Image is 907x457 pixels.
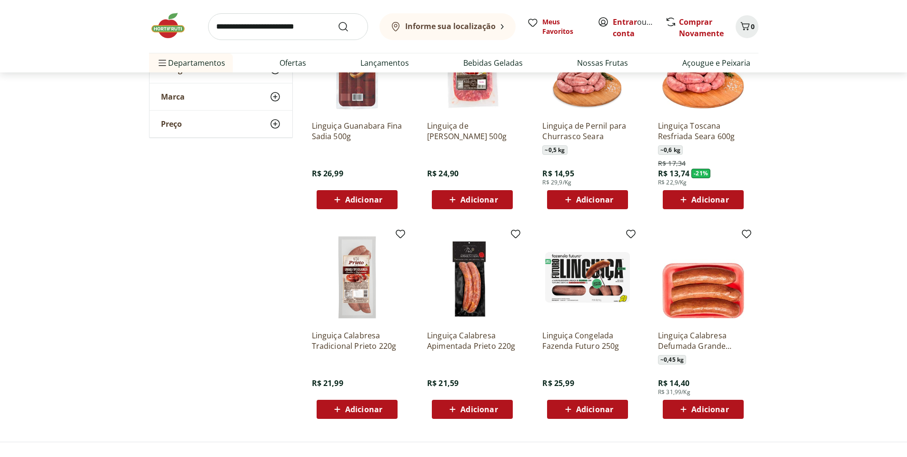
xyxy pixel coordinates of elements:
button: Adicionar [317,190,398,209]
span: ~ 0,6 kg [658,145,683,155]
button: Menu [157,51,168,74]
input: search [208,13,368,40]
span: Marca [161,92,185,102]
span: R$ 14,40 [658,378,689,388]
a: Linguiça Calabresa Defumada Grande Seara 450g [658,330,748,351]
a: Comprar Novamente [679,17,724,39]
span: R$ 31,99/Kg [658,388,690,396]
a: Lançamentos [360,57,409,69]
span: Adicionar [691,196,728,203]
span: ~ 0,5 kg [542,145,567,155]
button: Adicionar [547,400,628,419]
button: Adicionar [547,190,628,209]
img: Linguiça Calabresa Tradicional Prieto 220g [312,232,402,323]
button: Adicionar [663,400,744,419]
span: Adicionar [460,406,498,413]
button: Adicionar [432,400,513,419]
span: R$ 25,99 [542,378,574,388]
img: Linguiça Calabresa Defumada Grande Seara 450g [658,232,748,323]
a: Linguiça de [PERSON_NAME] 500g [427,121,518,142]
a: Bebidas Geladas [463,57,523,69]
span: 0 [751,22,755,31]
span: ~ 0,45 kg [658,355,686,365]
a: Linguiça Guanabara Fina Sadia 500g [312,121,402,142]
span: R$ 22,9/Kg [658,179,687,186]
span: Meus Favoritos [542,17,586,36]
span: ou [613,16,655,39]
span: Adicionar [345,406,382,413]
a: Linguiça de Pernil para Churrasco Seara [542,121,633,142]
b: Informe sua localização [405,21,496,31]
span: Adicionar [576,406,613,413]
span: R$ 29,9/Kg [542,179,571,186]
a: Nossas Frutas [577,57,628,69]
a: Linguiça Calabresa Tradicional Prieto 220g [312,330,402,351]
button: Adicionar [317,400,398,419]
a: Açougue e Peixaria [682,57,750,69]
button: Adicionar [663,190,744,209]
button: Marca [150,83,292,110]
span: R$ 13,74 [658,168,689,179]
button: Adicionar [432,190,513,209]
span: Departamentos [157,51,225,74]
span: R$ 24,90 [427,168,458,179]
span: R$ 17,34 [658,159,686,168]
button: Submit Search [338,21,360,32]
button: Preço [150,111,292,137]
a: Ofertas [279,57,306,69]
span: Adicionar [576,196,613,203]
a: Entrar [613,17,637,27]
span: R$ 21,59 [427,378,458,388]
img: Linguiça Congelada Fazenda Futuro 250g [542,232,633,323]
button: Informe sua localização [379,13,516,40]
a: Criar conta [613,17,665,39]
a: Meus Favoritos [527,17,586,36]
span: Preço [161,119,182,129]
span: Adicionar [691,406,728,413]
a: Linguiça Congelada Fazenda Futuro 250g [542,330,633,351]
span: Adicionar [345,196,382,203]
a: Linguiça Calabresa Apimentada Prieto 220g [427,330,518,351]
span: R$ 21,99 [312,378,343,388]
span: R$ 26,99 [312,168,343,179]
img: Hortifruti [149,11,197,40]
button: Carrinho [736,15,758,38]
img: Linguiça Calabresa Apimentada Prieto 220g [427,232,518,323]
span: - 21 % [691,169,710,178]
span: R$ 14,95 [542,168,574,179]
a: Linguiça Toscana Resfriada Seara 600g [658,121,748,142]
span: Adicionar [460,196,498,203]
